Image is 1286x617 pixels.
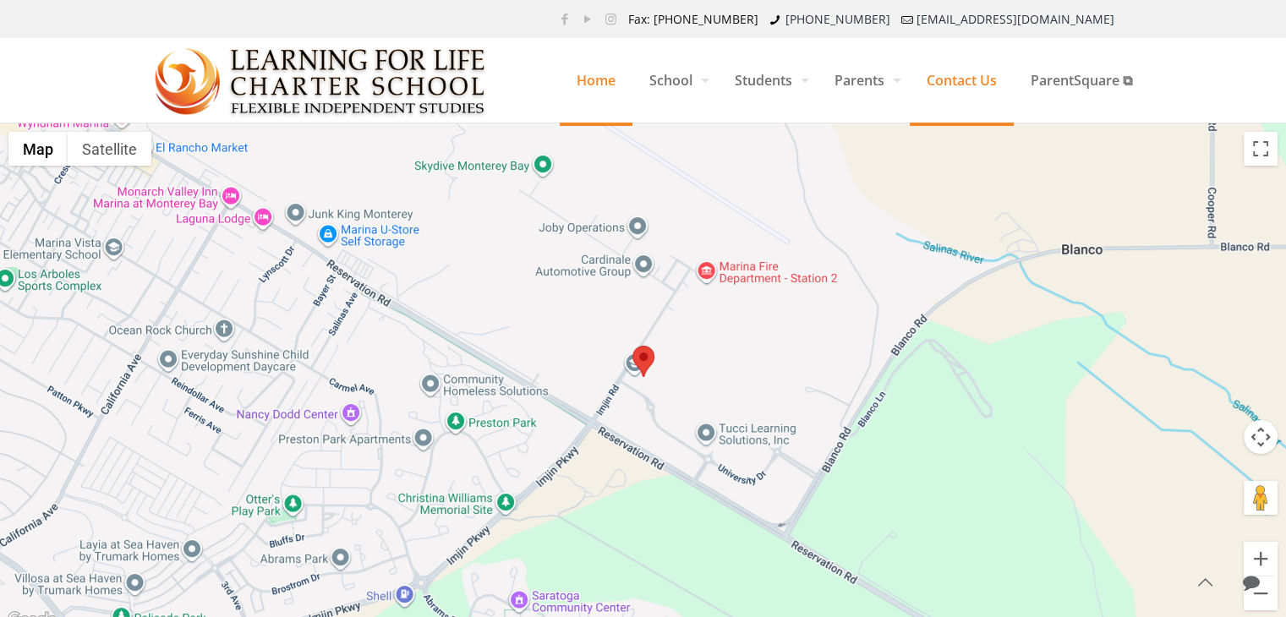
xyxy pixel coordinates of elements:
[556,10,574,27] a: Facebook icon
[1014,38,1149,123] a: ParentSquare ⧉
[1244,481,1278,515] button: Drag Pegman onto the map to open Street View
[155,38,487,123] a: Learning for Life Charter School
[767,11,784,27] i: phone
[718,55,818,106] span: Students
[579,10,597,27] a: YouTube icon
[8,132,68,166] button: Show street map
[917,11,1114,27] a: [EMAIL_ADDRESS][DOMAIN_NAME]
[1244,132,1278,166] button: Toggle fullscreen view
[910,38,1014,123] a: Contact Us
[1244,542,1278,576] button: Zoom in
[560,38,632,123] a: Home
[68,132,151,166] button: Show satellite imagery
[632,55,718,106] span: School
[899,11,916,27] i: mail
[818,55,910,106] span: Parents
[632,38,718,123] a: School
[818,38,910,123] a: Parents
[560,55,632,106] span: Home
[602,10,620,27] a: Instagram icon
[785,11,890,27] a: [PHONE_NUMBER]
[718,38,818,123] a: Students
[910,55,1014,106] span: Contact Us
[155,39,487,123] img: Contact Us
[1187,565,1223,600] a: Back to top icon
[1014,55,1149,106] span: ParentSquare ⧉
[1244,420,1278,454] button: Map camera controls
